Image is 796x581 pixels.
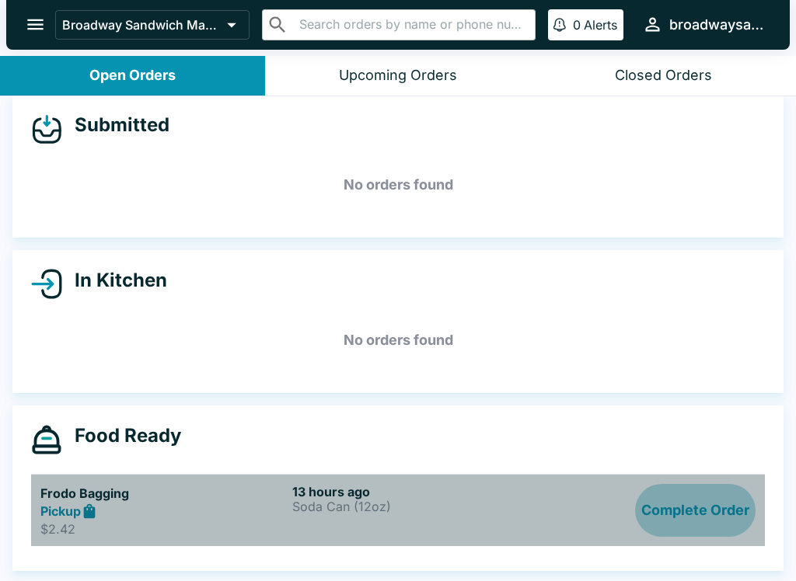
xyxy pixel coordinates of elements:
[292,499,538,513] p: Soda Can (12oz)
[669,16,765,34] div: broadwaysandwichmarket
[636,8,771,41] button: broadwaysandwichmarket
[31,474,765,547] a: Frodo BaggingPickup$2.4213 hours agoSoda Can (12oz)Complete Order
[62,424,181,447] h4: Food Ready
[31,157,765,213] h5: No orders found
[292,484,538,499] h6: 13 hours ago
[615,67,712,85] div: Closed Orders
[40,503,81,519] strong: Pickup
[40,484,286,503] h5: Frodo Bagging
[295,14,529,36] input: Search orders by name or phone number
[55,10,250,40] button: Broadway Sandwich Market
[62,269,167,292] h4: In Kitchen
[89,67,176,85] div: Open Orders
[16,5,55,44] button: open drawer
[573,17,581,33] p: 0
[62,17,221,33] p: Broadway Sandwich Market
[339,67,457,85] div: Upcoming Orders
[31,312,765,368] h5: No orders found
[62,113,169,137] h4: Submitted
[635,484,756,538] button: Complete Order
[584,17,617,33] p: Alerts
[40,521,286,537] p: $2.42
